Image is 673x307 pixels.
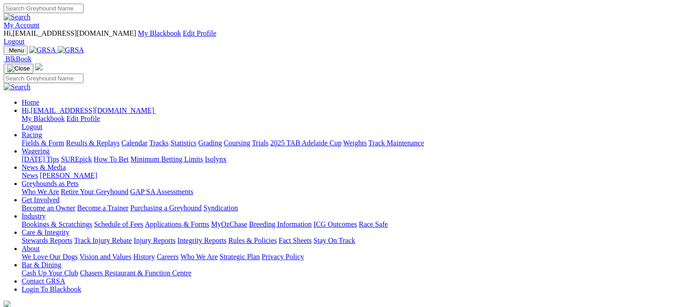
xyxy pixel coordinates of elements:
div: Bar & Dining [22,269,669,277]
input: Search [4,4,83,13]
a: Schedule of Fees [94,220,143,228]
a: News [22,172,38,179]
a: Weights [343,139,367,147]
a: Results & Replays [66,139,120,147]
a: 2025 TAB Adelaide Cup [270,139,341,147]
a: Fields & Form [22,139,64,147]
a: Chasers Restaurant & Function Centre [80,269,191,277]
a: Vision and Values [79,253,131,260]
div: Hi,[EMAIL_ADDRESS][DOMAIN_NAME] [22,115,669,131]
a: Home [22,98,39,106]
a: How To Bet [94,155,129,163]
a: Logout [4,37,24,45]
a: Stewards Reports [22,237,72,244]
a: Fact Sheets [279,237,312,244]
a: We Love Our Dogs [22,253,78,260]
div: My Account [4,29,669,46]
img: Search [4,83,31,91]
a: SUREpick [61,155,92,163]
img: GRSA [29,46,56,54]
span: Menu [9,47,24,54]
span: Hi, [EMAIL_ADDRESS][DOMAIN_NAME] [4,29,136,37]
a: Who We Are [180,253,218,260]
a: Coursing [224,139,250,147]
a: Isolynx [205,155,226,163]
a: Tracks [149,139,169,147]
a: Calendar [121,139,148,147]
a: Cash Up Your Club [22,269,78,277]
a: [PERSON_NAME] [40,172,97,179]
a: BlkBook [4,55,32,63]
div: About [22,253,669,261]
div: Care & Integrity [22,237,669,245]
a: Hi,[EMAIL_ADDRESS][DOMAIN_NAME] [22,107,156,114]
a: Purchasing a Greyhound [130,204,202,212]
a: ICG Outcomes [313,220,357,228]
a: Become an Owner [22,204,75,212]
a: Bookings & Scratchings [22,220,92,228]
a: Edit Profile [67,115,100,122]
div: Wagering [22,155,669,163]
a: Industry [22,212,46,220]
a: Edit Profile [183,29,216,37]
a: Wagering [22,147,50,155]
a: Become a Trainer [77,204,129,212]
a: Syndication [203,204,238,212]
a: Privacy Policy [262,253,304,260]
a: Injury Reports [134,237,175,244]
a: Retire Your Greyhound [61,188,129,195]
a: My Blackbook [22,115,65,122]
a: Careers [157,253,179,260]
img: logo-grsa-white.png [35,63,42,70]
a: My Account [4,21,40,29]
span: BlkBook [5,55,32,63]
img: GRSA [58,46,84,54]
a: Bar & Dining [22,261,61,269]
div: Industry [22,220,669,228]
img: Close [7,65,30,72]
a: History [133,253,155,260]
a: My Blackbook [138,29,181,37]
div: News & Media [22,172,669,180]
a: Stay On Track [313,237,355,244]
a: MyOzChase [211,220,247,228]
a: Minimum Betting Limits [130,155,203,163]
input: Search [4,74,83,83]
a: Integrity Reports [177,237,226,244]
div: Greyhounds as Pets [22,188,669,196]
a: Grading [198,139,222,147]
a: Contact GRSA [22,277,65,285]
button: Toggle navigation [4,46,28,55]
a: Strategic Plan [220,253,260,260]
a: Breeding Information [249,220,312,228]
div: Get Involved [22,204,669,212]
a: Racing [22,131,42,139]
span: Hi, [EMAIL_ADDRESS][DOMAIN_NAME] [22,107,154,114]
a: Applications & Forms [145,220,209,228]
a: Login To Blackbook [22,285,81,293]
a: Track Injury Rebate [74,237,132,244]
a: [DATE] Tips [22,155,59,163]
div: Racing [22,139,669,147]
a: Care & Integrity [22,228,69,236]
a: Trials [252,139,268,147]
a: Race Safe [359,220,387,228]
a: News & Media [22,163,66,171]
a: Statistics [171,139,197,147]
a: Track Maintenance [369,139,424,147]
a: Greyhounds as Pets [22,180,78,187]
a: Who We Are [22,188,59,195]
a: About [22,245,40,252]
a: Logout [22,123,42,130]
a: Rules & Policies [228,237,277,244]
a: Get Involved [22,196,60,204]
button: Toggle navigation [4,64,33,74]
img: Search [4,13,31,21]
a: GAP SA Assessments [130,188,194,195]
